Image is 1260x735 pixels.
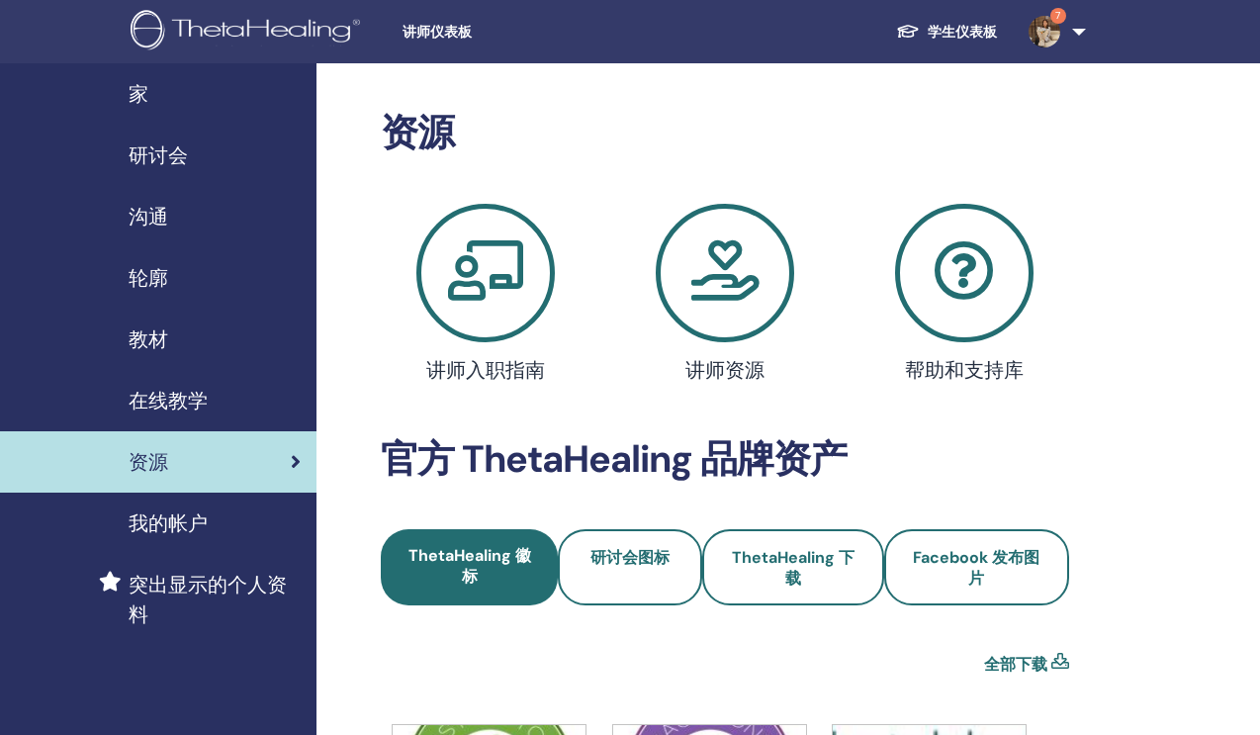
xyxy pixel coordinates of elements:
span: Facebook 发布图片 [913,547,1039,589]
a: ThetaHealing 下载 [702,529,883,605]
span: 在线教学 [129,386,208,415]
a: 讲师入职指南 [378,204,593,390]
h4: 讲师入职指南 [410,358,561,382]
a: Facebook 发布图片 [884,529,1069,605]
span: 研讨会图标 [590,547,670,568]
span: 轮廓 [129,263,168,293]
span: 突出显示的个人资料 [129,570,301,629]
a: 学生仪表板 [880,14,1013,50]
img: graduation-cap-white.svg [896,23,920,40]
span: 家 [129,79,148,109]
span: 资源 [129,447,168,477]
a: 全部下载 [984,653,1047,677]
a: ThetaHealing 徽标 [381,529,558,605]
a: 帮助和支持库 [856,204,1072,390]
span: 讲师仪表板 [403,22,699,43]
span: 7 [1050,8,1066,24]
h4: 讲师资源 [650,358,800,382]
span: 我的帐户 [129,508,208,538]
h4: 帮助和支持库 [888,358,1038,382]
a: 讲师资源 [617,204,833,390]
span: ThetaHealing 下载 [732,547,855,589]
a: 研讨会图标 [558,529,702,605]
span: ThetaHealing 徽标 [408,545,531,587]
img: logo.png [131,10,367,54]
h2: 资源 [381,111,1069,156]
span: 研讨会 [129,140,188,170]
h2: 官方 ThetaHealing 品牌资产 [381,437,1069,483]
img: default.jpg [1029,16,1060,47]
span: 教材 [129,324,168,354]
span: 沟通 [129,202,168,231]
